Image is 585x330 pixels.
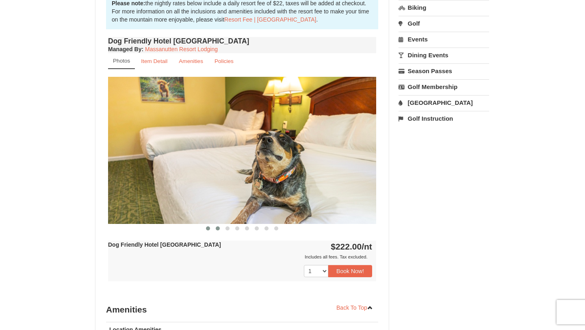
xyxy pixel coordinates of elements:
[136,53,173,69] a: Item Detail
[106,302,378,318] h3: Amenities
[113,58,130,64] small: Photos
[399,48,489,63] a: Dining Events
[108,46,143,52] strong: :
[224,16,316,23] a: Resort Fee | [GEOGRAPHIC_DATA]
[331,242,372,251] strong: $222.00
[179,58,203,64] small: Amenities
[108,53,135,69] a: Photos
[108,241,221,248] strong: Dog Friendly Hotel [GEOGRAPHIC_DATA]
[331,302,378,314] a: Back To Top
[108,46,141,52] span: Managed By
[399,79,489,94] a: Golf Membership
[108,77,376,224] img: 18876286-336-12a840d7.jpg
[362,242,372,251] span: /nt
[141,58,167,64] small: Item Detail
[399,63,489,78] a: Season Passes
[145,46,218,52] a: Massanutten Resort Lodging
[214,58,234,64] small: Policies
[108,253,372,261] div: Includes all fees. Tax excluded.
[399,32,489,47] a: Events
[399,95,489,110] a: [GEOGRAPHIC_DATA]
[399,16,489,31] a: Golf
[173,53,208,69] a: Amenities
[399,111,489,126] a: Golf Instruction
[108,37,376,45] h4: Dog Friendly Hotel [GEOGRAPHIC_DATA]
[209,53,239,69] a: Policies
[328,265,372,277] button: Book Now!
